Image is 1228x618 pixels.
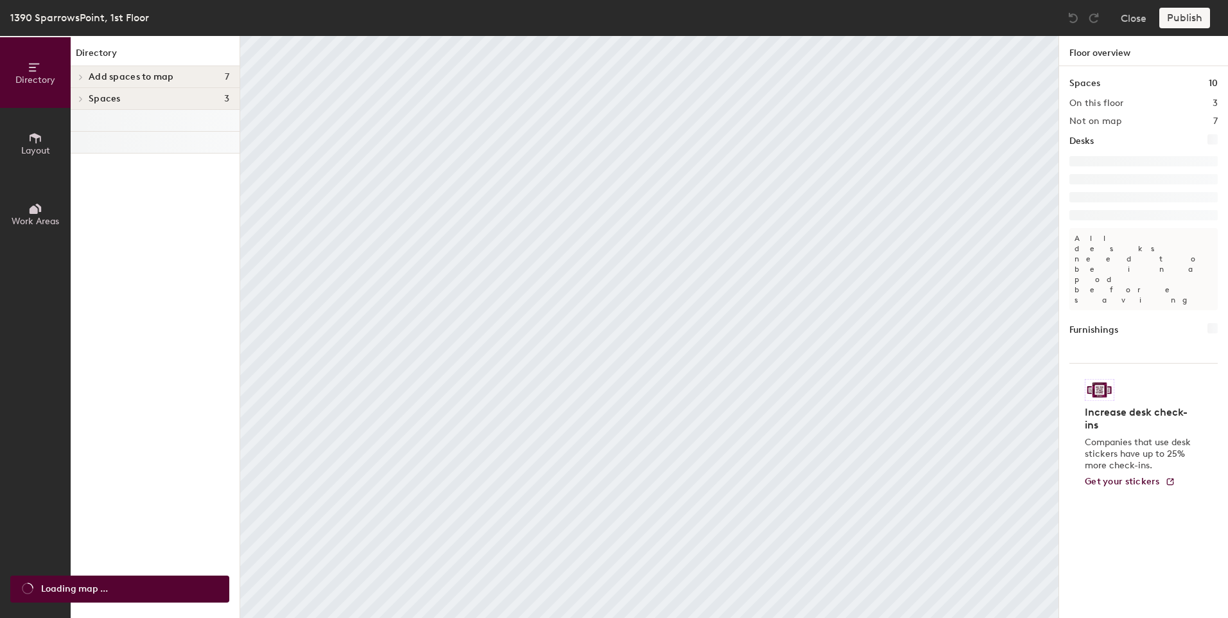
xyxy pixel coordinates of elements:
[1069,76,1100,91] h1: Spaces
[71,46,240,66] h1: Directory
[1087,12,1100,24] img: Redo
[12,216,59,227] span: Work Areas
[1085,379,1114,401] img: Sticker logo
[1209,76,1218,91] h1: 10
[224,94,229,104] span: 3
[225,72,229,82] span: 7
[1085,406,1195,432] h4: Increase desk check-ins
[1121,8,1146,28] button: Close
[1069,134,1094,148] h1: Desks
[15,75,55,85] span: Directory
[240,36,1058,618] canvas: Map
[1069,98,1124,109] h2: On this floor
[1069,228,1218,310] p: All desks need to be in a pod before saving
[10,10,149,26] div: 1390 SparrowsPoint, 1st Floor
[41,582,108,596] span: Loading map ...
[1069,116,1121,127] h2: Not on map
[1067,12,1080,24] img: Undo
[1213,116,1218,127] h2: 7
[89,72,174,82] span: Add spaces to map
[1085,477,1175,488] a: Get your stickers
[21,145,50,156] span: Layout
[1059,36,1228,66] h1: Floor overview
[89,94,121,104] span: Spaces
[1085,476,1160,487] span: Get your stickers
[1213,98,1218,109] h2: 3
[1069,323,1118,337] h1: Furnishings
[1085,437,1195,472] p: Companies that use desk stickers have up to 25% more check-ins.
